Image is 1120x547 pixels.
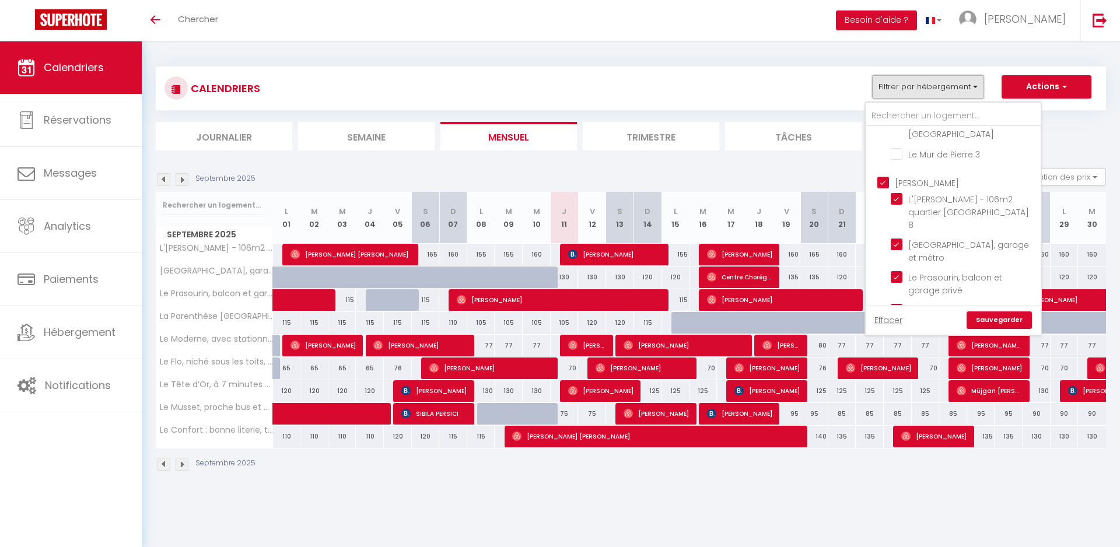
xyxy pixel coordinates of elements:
[772,192,800,244] th: 19
[467,192,495,244] th: 08
[395,206,400,217] abbr: V
[195,173,256,184] p: Septembre 2025
[523,380,551,402] div: 130
[356,312,384,334] div: 115
[1078,426,1106,447] div: 130
[967,426,995,447] div: 135
[300,357,328,379] div: 65
[439,312,467,334] div: 110
[772,267,800,288] div: 135
[606,312,634,334] div: 120
[495,192,523,244] th: 09
[884,380,912,402] div: 125
[1002,75,1091,99] button: Actions
[624,402,689,425] span: [PERSON_NAME]
[745,192,773,244] th: 18
[957,357,1022,379] span: [PERSON_NAME]
[800,192,828,244] th: 20
[1088,206,1095,217] abbr: M
[995,403,1023,425] div: 95
[633,192,661,244] th: 14
[606,192,634,244] th: 13
[811,206,817,217] abbr: S
[328,380,356,402] div: 120
[412,244,440,265] div: 165
[568,380,633,402] span: [PERSON_NAME]
[412,312,440,334] div: 115
[178,13,218,25] span: Chercher
[645,206,650,217] abbr: D
[856,403,884,425] div: 85
[158,380,275,389] span: Le Tête d’Or, à 7 minutes du métro
[423,206,428,217] abbr: S
[856,267,884,288] div: 120
[689,380,717,402] div: 125
[401,402,467,425] span: SIBILA PERSICI
[551,267,579,288] div: 130
[717,192,745,244] th: 17
[866,106,1041,127] input: Rechercher un logement...
[1051,426,1079,447] div: 130
[158,244,275,253] span: L'[PERSON_NAME] - 106m2 quartier [GEOGRAPHIC_DATA] 8
[874,314,902,327] a: Effacer
[412,289,440,311] div: 115
[439,244,467,265] div: 160
[836,10,917,30] button: Besoin d'aide ?
[1023,357,1051,379] div: 70
[412,192,440,244] th: 06
[633,312,661,334] div: 115
[957,334,1022,356] span: [PERSON_NAME] Et [PERSON_NAME] Et [PERSON_NAME]
[450,206,456,217] abbr: D
[163,195,266,216] input: Rechercher un logement...
[156,226,272,243] span: Septembre 2025
[467,312,495,334] div: 105
[44,113,111,127] span: Réservations
[44,60,104,75] span: Calendriers
[568,243,661,265] span: [PERSON_NAME]
[328,192,356,244] th: 03
[1062,206,1066,217] abbr: L
[856,335,884,356] div: 77
[1051,403,1079,425] div: 90
[505,206,512,217] abbr: M
[328,357,356,379] div: 65
[158,426,275,434] span: Le Confort : bonne literie, terrasse, métro [GEOGRAPHIC_DATA]
[908,239,1029,264] span: [GEOGRAPHIC_DATA], garage et métro
[158,357,275,366] span: Le Flo, niché sous les toits, au pied du métro
[300,380,328,402] div: 120
[967,403,995,425] div: 95
[439,192,467,244] th: 07
[707,266,772,288] span: Centre Chorégraphique Caen Lucie
[995,426,1023,447] div: 135
[273,357,301,379] div: 65
[156,122,292,150] li: Journalier
[800,267,828,288] div: 135
[551,403,579,425] div: 75
[699,206,706,217] abbr: M
[578,192,606,244] th: 12
[839,206,845,217] abbr: D
[1078,403,1106,425] div: 90
[467,335,495,356] div: 77
[328,312,356,334] div: 115
[707,243,772,265] span: [PERSON_NAME]
[158,335,275,343] span: Le Moderne, avec stationnement privé
[523,335,551,356] div: 77
[158,312,275,321] span: La Parenthèse [GEOGRAPHIC_DATA], avec parking
[1051,192,1079,244] th: 29
[273,192,301,244] th: 01
[495,244,523,265] div: 155
[772,244,800,265] div: 160
[1023,335,1051,356] div: 77
[617,206,622,217] abbr: S
[45,378,111,392] span: Notifications
[339,206,346,217] abbr: M
[35,9,107,30] img: Super Booking
[846,357,911,379] span: [PERSON_NAME]
[772,403,800,425] div: 95
[828,244,856,265] div: 160
[285,206,288,217] abbr: L
[384,192,412,244] th: 05
[901,425,967,447] span: [PERSON_NAME]
[828,192,856,244] th: 21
